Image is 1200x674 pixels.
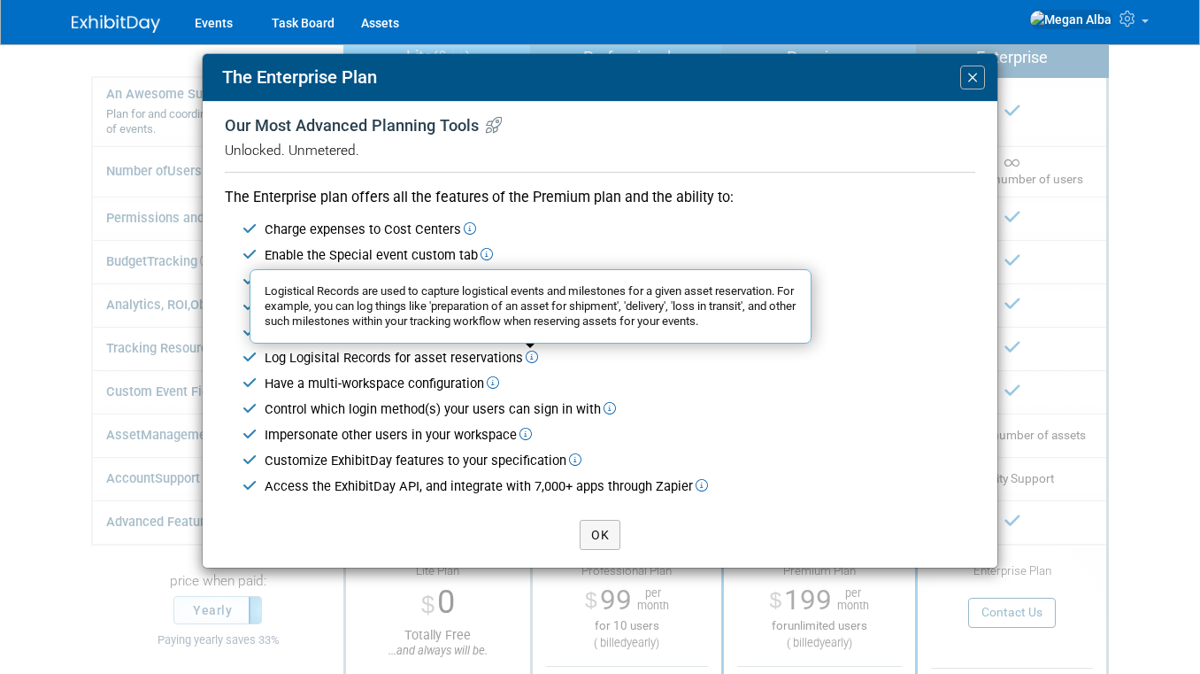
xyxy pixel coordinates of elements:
div: Unlocked. Unmetered. [225,142,975,159]
div: Charge expenses to Cost Centers [265,221,975,239]
div: Have a multi-workspace configuration [265,375,975,393]
div: Customize ExhibitDay features to your specification [265,452,975,470]
button: Close [960,66,985,89]
button: OK [580,520,620,550]
img: Megan Alba [1029,10,1112,29]
div: Logistical Records are used to capture logistical events and milestones for a given asset reserva... [250,269,812,344]
div: The Enterprise Plan [213,65,377,90]
div: Enable the Special event custom tab [265,246,975,265]
div: Log Logisital Records for asset reservations [265,349,975,368]
div: Our Most Advanced Planning Tools [225,115,975,159]
span: × [966,66,979,89]
div: Impersonate other users in your workspace [265,426,975,445]
div: Control which login method(s) your users can sign in with [265,400,975,419]
div: Access the ExhibitDay API, and integrate with 7,000+ apps through Zapier [265,477,975,496]
img: ExhibitDay [72,15,160,33]
div: The Enterprise plan offers all the features of the Premium plan and the ability to: [225,172,975,208]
